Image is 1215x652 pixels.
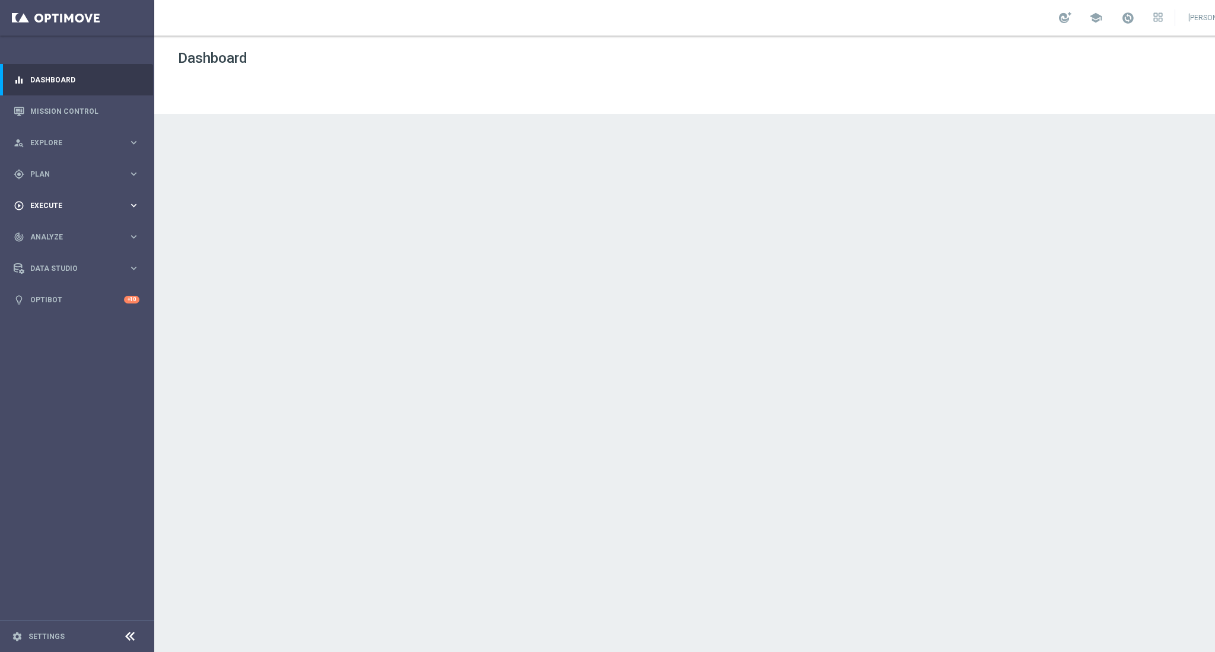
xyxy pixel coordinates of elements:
[12,631,23,642] i: settings
[128,263,139,274] i: keyboard_arrow_right
[30,234,128,241] span: Analyze
[14,95,139,127] div: Mission Control
[28,633,65,640] a: Settings
[14,64,139,95] div: Dashboard
[13,107,140,116] button: Mission Control
[14,284,139,315] div: Optibot
[13,75,140,85] button: equalizer Dashboard
[1089,11,1102,24] span: school
[13,295,140,305] button: lightbulb Optibot +10
[30,202,128,209] span: Execute
[13,170,140,179] button: gps_fixed Plan keyboard_arrow_right
[14,200,24,211] i: play_circle_outline
[14,232,128,242] div: Analyze
[14,295,24,305] i: lightbulb
[13,138,140,148] button: person_search Explore keyboard_arrow_right
[128,168,139,180] i: keyboard_arrow_right
[14,200,128,211] div: Execute
[14,138,128,148] div: Explore
[128,200,139,211] i: keyboard_arrow_right
[124,296,139,303] div: +10
[30,64,139,95] a: Dashboard
[30,139,128,146] span: Explore
[13,201,140,210] button: play_circle_outline Execute keyboard_arrow_right
[128,137,139,148] i: keyboard_arrow_right
[13,232,140,242] button: track_changes Analyze keyboard_arrow_right
[30,284,124,315] a: Optibot
[14,169,128,180] div: Plan
[30,265,128,272] span: Data Studio
[30,95,139,127] a: Mission Control
[14,232,24,242] i: track_changes
[13,264,140,273] button: Data Studio keyboard_arrow_right
[14,75,24,85] i: equalizer
[128,231,139,242] i: keyboard_arrow_right
[14,138,24,148] i: person_search
[30,171,128,178] span: Plan
[14,263,128,274] div: Data Studio
[14,169,24,180] i: gps_fixed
